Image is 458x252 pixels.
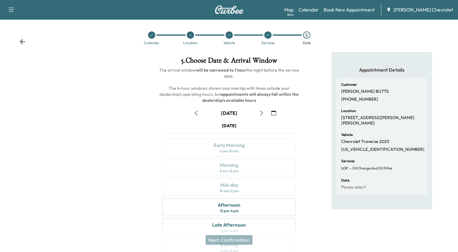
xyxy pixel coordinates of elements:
span: - [348,165,351,171]
h6: Vehicle [341,133,353,137]
div: Late Afternoon [212,221,246,228]
div: Date [303,41,311,45]
p: [STREET_ADDRESS][PERSON_NAME][PERSON_NAME] [341,115,422,126]
span: [PERSON_NAME] Chevrolet [394,6,453,13]
div: 5 [303,31,310,39]
span: Oil Change and Oil Filter [351,166,393,171]
h6: Location [341,109,356,113]
p: Chevrolet Traverse 2023 [341,139,389,144]
h6: Date [341,179,349,182]
h6: Customer [341,83,357,86]
p: Please select [341,185,366,190]
p: [PERSON_NAME] BUTTS [341,89,389,94]
div: 12 pm - 4 pm [219,208,238,213]
div: Beta [287,12,294,17]
p: [PHONE_NUMBER] [341,97,378,102]
div: [DATE] [221,110,237,116]
div: [DATE] [222,123,236,129]
a: MapBeta [284,6,294,13]
h5: Appointment Details [336,66,427,73]
p: [US_VEHICLE_IDENTIFICATION_NUMBER] [341,147,424,152]
div: Location [183,41,198,45]
h6: Services [341,159,354,163]
div: Afternoon [218,201,240,208]
div: Customer [144,41,159,45]
a: Calendar [298,6,319,13]
b: will be narrowed to 1 hour [196,67,246,73]
h1: 5 . Choose Date & Arrival Window [157,57,300,67]
div: Services [261,41,275,45]
a: Book New Appointment [324,6,375,13]
img: Curbee Logo [215,5,244,14]
div: Back [19,39,25,45]
b: appointments will always fall within the dealership's available hours [202,92,299,103]
div: Vehicle [223,41,235,45]
span: LOF [341,166,348,171]
span: The arrival window the night before the service date. The 4-hour windows shown may overlap with t... [159,67,300,103]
